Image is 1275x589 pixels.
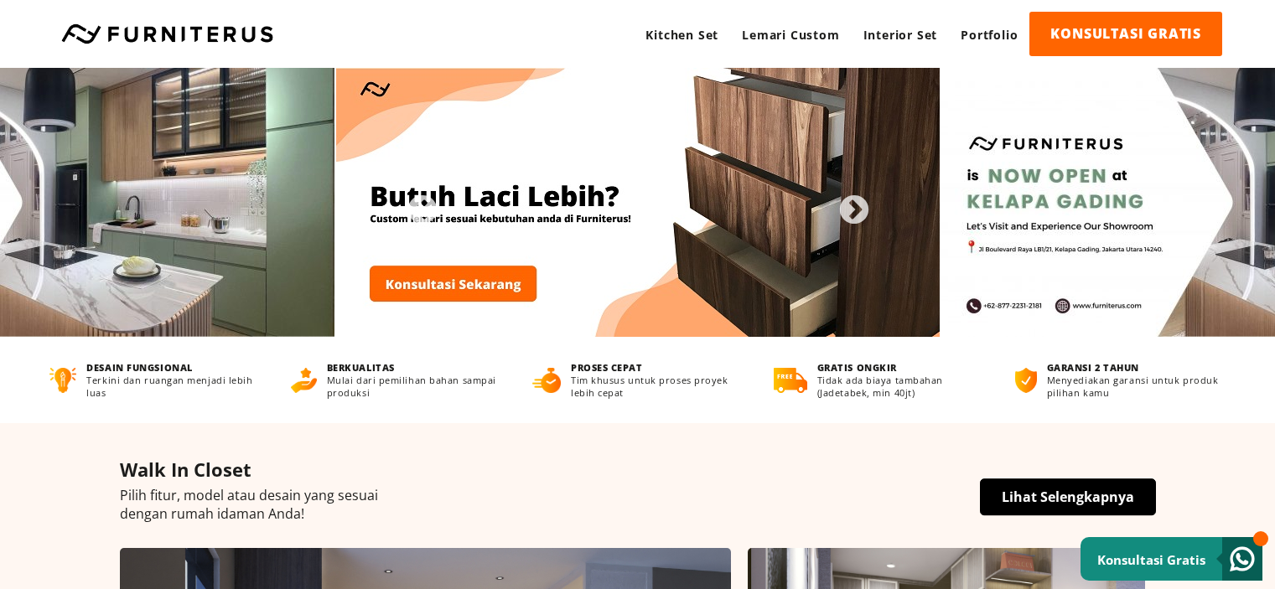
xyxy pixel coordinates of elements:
[1047,374,1226,399] p: Menyediakan garansi untuk produk pilihan kamu
[1081,537,1262,581] a: Konsultasi Gratis
[86,374,259,399] p: Terkini dan ruangan menjadi lebih luas
[120,457,1156,482] h4: Walk In Closet
[1015,368,1037,393] img: bergaransi.png
[634,12,730,58] a: Kitchen Set
[817,361,984,374] h4: GRATIS ONGKIR
[1029,12,1222,56] a: KONSULTASI GRATIS
[949,12,1029,58] a: Portfolio
[120,486,1156,523] p: Pilih fitur, model atau desain yang sesuai dengan rumah idaman Anda!
[327,374,501,399] p: Mulai dari pemilihan bahan sampai produksi
[730,12,851,58] a: Lemari Custom
[336,68,940,337] img: Banner3.jpg
[571,361,743,374] h4: PROSES CEPAT
[49,368,77,393] img: desain-fungsional.png
[837,194,854,211] button: Next
[817,374,984,399] p: Tidak ada biaya tambahan (Jadetabek, min 40jt)
[774,368,807,393] img: gratis-ongkir.png
[406,194,422,211] button: Previous
[327,361,501,374] h4: BERKUALITAS
[980,478,1156,515] a: Lihat Selengkapnya
[1047,361,1226,374] h4: GARANSI 2 TAHUN
[1097,551,1205,568] small: Konsultasi Gratis
[291,368,317,393] img: berkualitas.png
[86,361,259,374] h4: DESAIN FUNGSIONAL
[571,374,743,399] p: Tim khusus untuk proses proyek lebih cepat
[852,12,950,58] a: Interior Set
